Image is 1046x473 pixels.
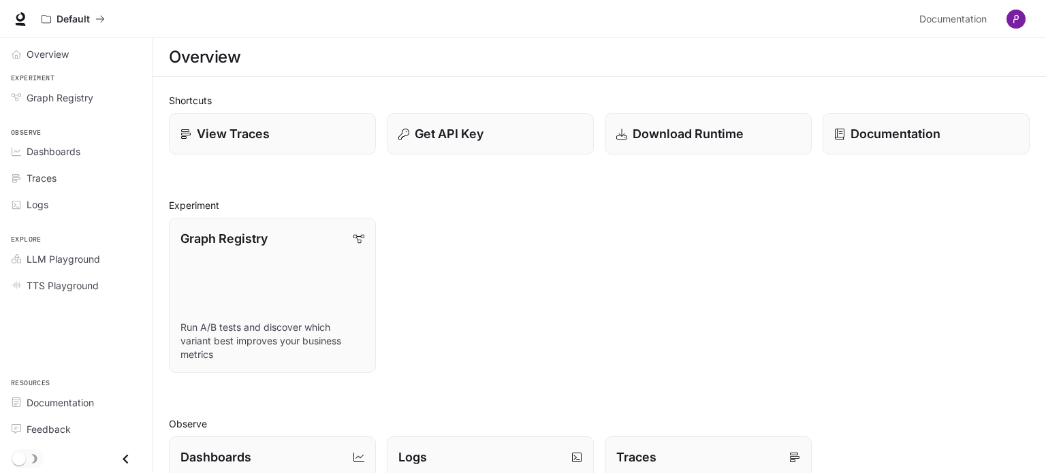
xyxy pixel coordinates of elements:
a: Traces [5,166,146,190]
p: Logs [398,448,427,466]
span: TTS Playground [27,278,99,293]
a: Graph RegistryRun A/B tests and discover which variant best improves your business metrics [169,218,376,373]
p: Download Runtime [633,125,744,143]
span: Traces [27,171,57,185]
span: Documentation [27,395,94,410]
h1: Overview [169,44,240,71]
a: Logs [5,193,146,216]
span: Graph Registry [27,91,93,105]
p: Get API Key [415,125,484,143]
span: LLM Playground [27,252,100,266]
a: Dashboards [5,140,146,163]
a: TTS Playground [5,274,146,297]
h2: Observe [169,417,1030,431]
h2: Experiment [169,198,1030,212]
p: View Traces [197,125,270,143]
a: Graph Registry [5,86,146,110]
button: Close drawer [110,445,141,473]
button: Get API Key [387,113,594,154]
span: Documentation [919,11,987,28]
p: Run A/B tests and discover which variant best improves your business metrics [180,321,364,361]
a: Download Runtime [605,113,812,154]
a: Overview [5,42,146,66]
a: View Traces [169,113,376,154]
p: Default [57,14,90,25]
a: Documentation [914,5,997,33]
p: Traces [616,448,656,466]
a: Feedback [5,417,146,441]
span: Overview [27,47,69,61]
p: Graph Registry [180,229,268,248]
p: Dashboards [180,448,251,466]
span: Logs [27,197,48,212]
a: LLM Playground [5,247,146,271]
span: Dashboards [27,144,80,159]
button: User avatar [1002,5,1030,33]
a: Documentation [823,113,1030,154]
p: Documentation [851,125,940,143]
button: All workspaces [35,5,111,33]
a: Documentation [5,391,146,414]
img: User avatar [1007,10,1026,29]
span: Dark mode toggle [12,451,26,466]
h2: Shortcuts [169,93,1030,108]
span: Feedback [27,422,71,436]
